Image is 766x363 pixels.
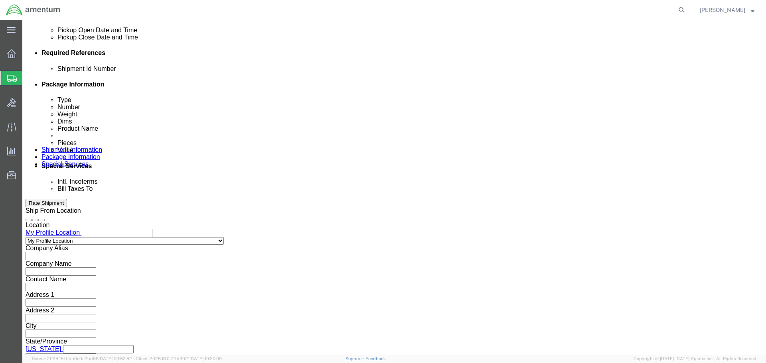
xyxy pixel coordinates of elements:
[32,356,132,361] span: Server: 2025.18.0-bb0e0c2bd68
[136,356,222,361] span: Client: 2025.18.0-27d3021
[345,356,365,361] a: Support
[365,356,386,361] a: Feedback
[22,20,766,355] iframe: FS Legacy Container
[99,356,132,361] span: [DATE] 09:52:52
[6,4,61,16] img: logo
[190,356,222,361] span: [DATE] 10:20:09
[700,6,745,14] span: Rob Allmond
[699,5,755,15] button: [PERSON_NAME]
[634,355,756,362] span: Copyright © [DATE]-[DATE] Agistix Inc., All Rights Reserved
